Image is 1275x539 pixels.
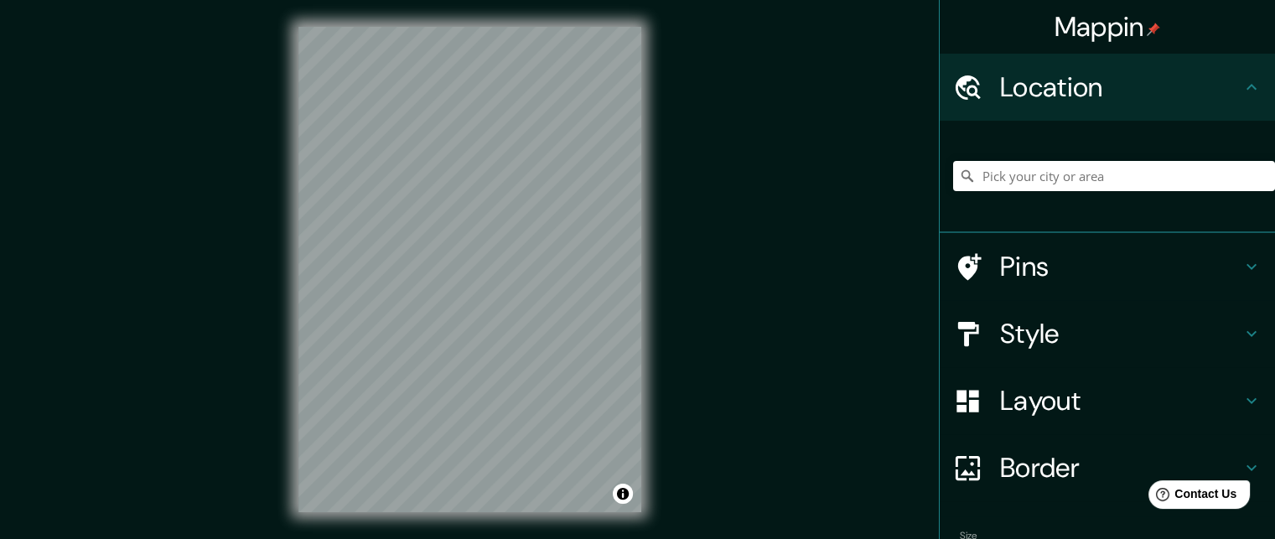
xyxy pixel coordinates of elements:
[1055,10,1161,44] h4: Mappin
[1147,23,1160,36] img: pin-icon.png
[940,300,1275,367] div: Style
[953,161,1275,191] input: Pick your city or area
[298,27,641,512] canvas: Map
[613,484,633,504] button: Toggle attribution
[1126,474,1257,521] iframe: Help widget launcher
[940,54,1275,121] div: Location
[1000,384,1241,417] h4: Layout
[940,434,1275,501] div: Border
[1000,317,1241,350] h4: Style
[1000,250,1241,283] h4: Pins
[940,233,1275,300] div: Pins
[1000,70,1241,104] h4: Location
[1000,451,1241,485] h4: Border
[940,367,1275,434] div: Layout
